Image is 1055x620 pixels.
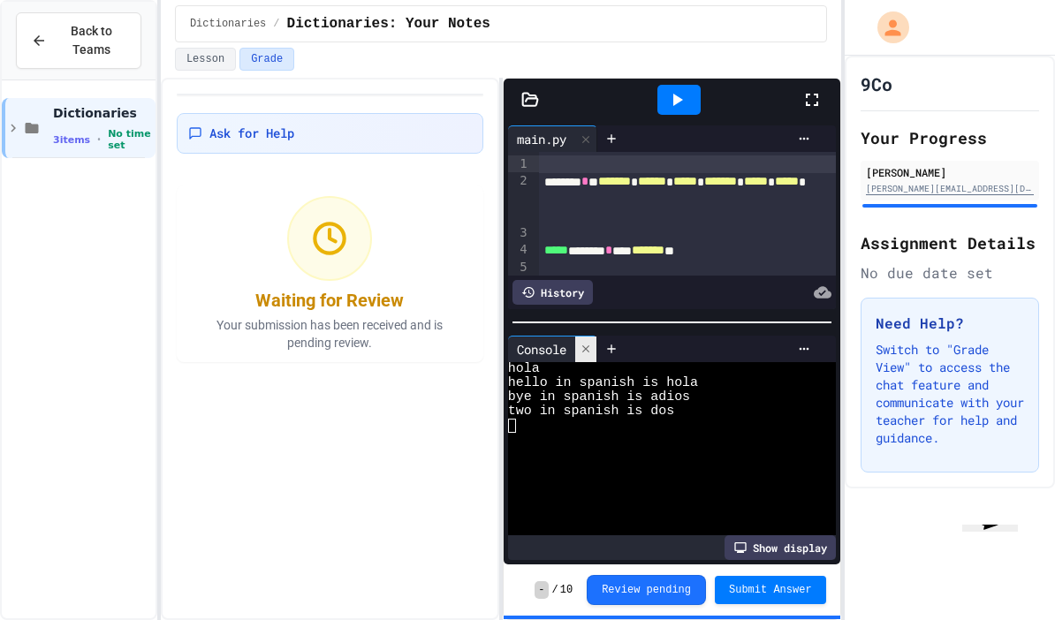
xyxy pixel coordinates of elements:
p: Switch to "Grade View" to access the chat feature and communicate with your teacher for help and ... [876,341,1024,447]
span: / [273,17,279,31]
span: hola [508,362,540,376]
span: Dictionaries [53,105,152,121]
div: 1 [508,155,530,172]
button: Lesson [175,48,236,71]
div: 6 [508,276,530,293]
h1: 9Co [861,72,892,96]
span: Submit Answer [729,583,812,597]
iframe: chat widget [955,525,1040,606]
div: My Account [859,7,914,48]
span: bye in spanish is adios [508,390,690,405]
h3: Need Help? [876,313,1024,334]
div: Console [508,340,575,359]
div: 5 [508,259,530,276]
div: 4 [508,241,530,259]
div: History [512,280,593,305]
button: Review pending [587,575,706,605]
span: No time set [108,128,152,151]
span: Dictionaries: Your Notes [287,13,490,34]
span: 10 [560,583,573,597]
div: [PERSON_NAME] [866,164,1034,180]
div: Console [508,336,597,362]
h2: Assignment Details [861,231,1039,255]
p: Your submission has been received and is pending review. [187,316,473,352]
span: Ask for Help [209,125,294,142]
button: Submit Answer [715,576,826,604]
span: - [535,581,548,599]
span: Dictionaries [190,17,266,31]
span: Back to Teams [57,22,126,59]
button: Grade [239,48,294,71]
div: 2 [508,172,530,224]
div: Waiting for Review [255,288,404,313]
span: hello in spanish is hola [508,376,698,390]
button: Back to Teams [16,12,141,69]
span: • [97,132,101,147]
span: two in spanish is dos [508,405,674,419]
div: main.py [508,130,575,148]
div: main.py [508,125,597,152]
div: Show display [725,535,836,560]
div: 3 [508,224,530,241]
h2: Your Progress [861,125,1039,150]
span: / [552,583,558,597]
span: 3 items [53,134,90,146]
div: No due date set [861,262,1039,284]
